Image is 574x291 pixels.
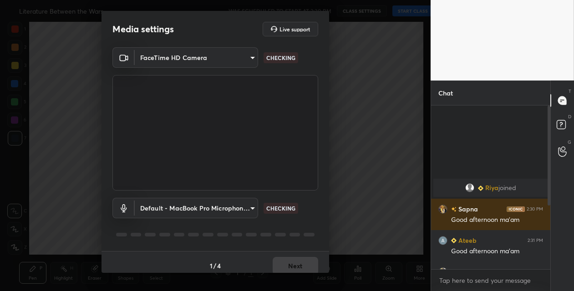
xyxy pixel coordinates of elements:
[485,184,498,191] span: Riya
[457,236,477,245] h6: Ateeb
[431,81,460,105] p: Chat
[478,186,483,191] img: Learner_Badge_beginner_1_8b307cf2a0.svg
[568,113,571,120] p: D
[457,267,512,276] h6: [PERSON_NAME]
[568,139,571,145] p: G
[528,238,543,243] div: 2:31 PM
[431,105,550,291] div: grid
[451,207,457,212] img: no-rating-badge.077c3623.svg
[451,238,457,243] img: Learner_Badge_beginner_1_8b307cf2a0.svg
[266,54,295,62] p: CHECKING
[507,206,525,212] img: iconic-dark.1390631f.png
[498,184,516,191] span: joined
[135,198,258,218] div: FaceTime HD Camera
[135,47,258,68] div: FaceTime HD Camera
[213,261,216,271] h4: /
[457,204,478,214] h6: Sapna
[438,205,447,214] img: 823c4f872d3a49f589273a18d6bb5934.jpg
[112,23,174,35] h2: Media settings
[210,261,213,271] h4: 1
[438,236,447,245] img: 3
[451,216,543,225] div: Good afternoon ma'am
[279,26,310,32] h5: Live support
[527,206,543,212] div: 2:30 PM
[465,183,474,192] img: default.png
[451,247,543,256] div: Good afternoon ma'am
[266,204,295,212] p: CHECKING
[569,88,571,95] p: T
[217,261,221,271] h4: 4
